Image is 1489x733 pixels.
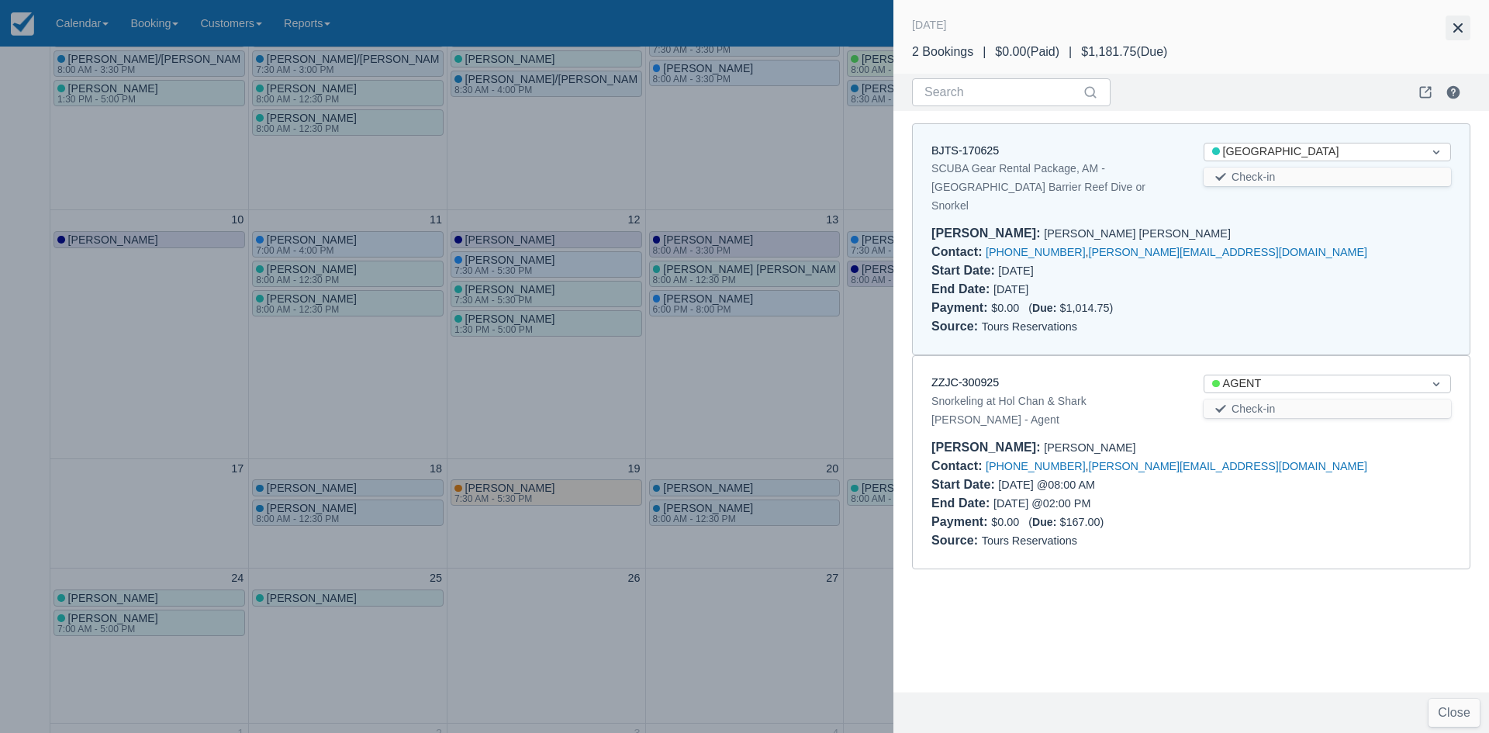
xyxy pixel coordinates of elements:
div: End Date : [931,496,993,510]
div: $0.00 [931,299,1451,317]
div: [DATE] [931,280,1179,299]
div: Payment : [931,515,991,528]
div: [PERSON_NAME] : [931,226,1044,240]
div: [PERSON_NAME] : [931,441,1044,454]
span: Dropdown icon [1429,376,1444,392]
div: [PERSON_NAME] [PERSON_NAME] [931,224,1451,243]
div: | [1059,43,1081,61]
div: Source : [931,534,982,547]
button: Check-in [1204,399,1451,418]
div: [PERSON_NAME] [931,438,1451,457]
div: Start Date : [931,264,998,277]
div: [DATE] @ 08:00 AM [931,475,1179,494]
a: BJTS-170625 [931,144,999,157]
a: [PHONE_NUMBER] [986,246,1086,258]
span: ( $167.00 ) [1028,516,1104,528]
div: [GEOGRAPHIC_DATA] [1212,143,1415,161]
span: Dropdown icon [1429,144,1444,160]
div: Source : [931,320,982,333]
div: , [931,243,1451,261]
span: ( $1,014.75 ) [1028,302,1113,314]
div: AGENT [1212,375,1415,392]
div: SCUBA Gear Rental Package, AM - [GEOGRAPHIC_DATA] Barrier Reef Dive or Snorkel [931,159,1179,215]
input: Search [924,78,1080,106]
button: Check-in [1204,168,1451,186]
div: $0.00 ( Paid ) [995,43,1059,61]
div: Tours Reservations [931,531,1451,550]
a: [PERSON_NAME][EMAIL_ADDRESS][DOMAIN_NAME] [1089,246,1367,258]
div: Contact : [931,459,986,472]
div: | [973,43,995,61]
div: Due: [1032,516,1059,528]
div: , [931,457,1451,475]
div: $0.00 [931,513,1451,531]
div: [DATE] @ 02:00 PM [931,494,1179,513]
a: [PERSON_NAME][EMAIL_ADDRESS][DOMAIN_NAME] [1089,460,1367,472]
a: [PHONE_NUMBER] [986,460,1086,472]
div: Due: [1032,302,1059,314]
div: $1,181.75 ( Due ) [1081,43,1167,61]
div: Start Date : [931,478,998,491]
div: Snorkeling at Hol Chan & Shark [PERSON_NAME] - Agent [931,392,1179,429]
div: Tours Reservations [931,317,1451,336]
div: [DATE] [912,16,947,34]
div: [DATE] [931,261,1179,280]
div: Contact : [931,245,986,258]
div: 2 Bookings [912,43,973,61]
div: Payment : [931,301,991,314]
a: ZZJC-300925 [931,376,999,389]
div: End Date : [931,282,993,296]
button: Close [1429,699,1480,727]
